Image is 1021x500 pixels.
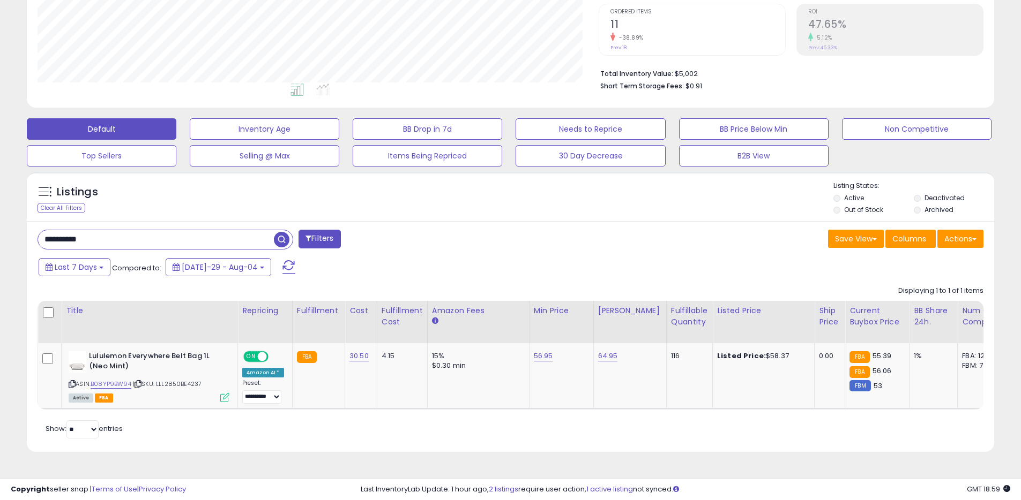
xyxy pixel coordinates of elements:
b: Lululemon Everywhere Belt Bag 1L (Neo Mint) [89,351,219,374]
span: OFF [267,352,284,361]
button: [DATE]-29 - Aug-04 [166,258,271,276]
div: Fulfillment Cost [382,305,423,328]
small: Prev: 45.33% [808,44,837,51]
div: Title [66,305,233,316]
button: Actions [937,230,983,248]
a: 1 active listing [586,484,633,494]
small: FBA [297,351,317,363]
div: Repricing [242,305,288,316]
small: 5.12% [813,34,832,42]
div: Fulfillable Quantity [671,305,708,328]
a: Terms of Use [92,484,137,494]
li: $5,002 [600,66,975,79]
img: 21kudIOY5NL._SL40_.jpg [69,351,86,373]
strong: Copyright [11,484,50,494]
label: Archived [925,205,953,214]
label: Deactivated [925,193,965,202]
div: Ship Price [819,305,840,328]
a: 64.95 [598,351,618,361]
div: [PERSON_NAME] [598,305,662,316]
h2: 47.65% [808,18,983,33]
div: 15% [432,351,521,361]
span: ROI [808,9,983,15]
div: BB Share 24h. [914,305,953,328]
small: FBM [849,380,870,391]
span: FBA [95,393,113,403]
div: 1% [914,351,949,361]
button: Inventory Age [190,118,339,140]
label: Active [844,193,864,202]
div: $0.30 min [432,361,521,370]
h5: Listings [57,185,98,200]
a: B08YP9BW94 [91,380,131,389]
a: 2 listings [489,484,518,494]
div: Current Buybox Price [849,305,905,328]
span: ON [244,352,258,361]
span: Ordered Items [610,9,785,15]
a: 30.50 [349,351,369,361]
a: 56.95 [534,351,553,361]
div: Displaying 1 to 1 of 1 items [898,286,983,296]
span: 2025-08-14 18:59 GMT [967,484,1010,494]
span: Last 7 Days [55,262,97,272]
div: Num of Comp. [962,305,1001,328]
div: $58.37 [717,351,806,361]
span: | SKU: LLL2850BE4237 [133,380,202,388]
span: Columns [892,233,926,244]
a: Privacy Policy [139,484,186,494]
small: -38.89% [615,34,644,42]
small: Amazon Fees. [432,316,438,326]
button: Selling @ Max [190,145,339,166]
button: 30 Day Decrease [516,145,665,166]
div: seller snap | | [11,484,186,495]
div: 4.15 [382,351,419,361]
button: Non Competitive [842,118,992,140]
span: 53 [874,381,882,391]
button: Columns [885,230,936,248]
div: Cost [349,305,372,316]
div: Preset: [242,380,284,404]
div: Clear All Filters [38,203,85,213]
small: Prev: 18 [610,44,627,51]
span: Compared to: [112,263,161,273]
div: FBM: 7 [962,361,997,370]
button: BB Drop in 7d [353,118,502,140]
span: [DATE]-29 - Aug-04 [182,262,258,272]
div: 116 [671,351,704,361]
span: 55.39 [873,351,892,361]
button: Save View [828,230,884,248]
div: Last InventoryLab Update: 1 hour ago, require user action, not synced. [361,484,1010,495]
div: Fulfillment [297,305,340,316]
button: B2B View [679,145,829,166]
div: FBA: 12 [962,351,997,361]
label: Out of Stock [844,205,883,214]
span: 56.06 [873,366,892,376]
div: ASIN: [69,351,229,401]
button: Top Sellers [27,145,176,166]
div: 0.00 [819,351,837,361]
b: Total Inventory Value: [600,69,673,78]
small: FBA [849,366,869,378]
b: Short Term Storage Fees: [600,81,684,90]
button: Items Being Repriced [353,145,502,166]
div: Listed Price [717,305,810,316]
button: Needs to Reprice [516,118,665,140]
button: Default [27,118,176,140]
span: Show: entries [46,423,123,434]
div: Amazon AI * [242,368,284,377]
h2: 11 [610,18,785,33]
b: Listed Price: [717,351,766,361]
small: FBA [849,351,869,363]
button: Last 7 Days [39,258,110,276]
button: Filters [299,230,340,248]
button: BB Price Below Min [679,118,829,140]
div: Amazon Fees [432,305,525,316]
p: Listing States: [833,181,994,191]
div: Min Price [534,305,589,316]
span: All listings currently available for purchase on Amazon [69,393,93,403]
span: $0.91 [685,81,702,91]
